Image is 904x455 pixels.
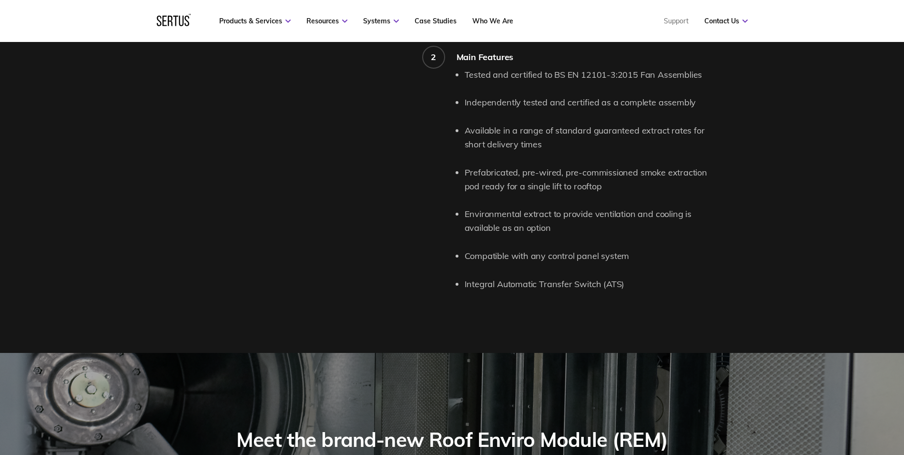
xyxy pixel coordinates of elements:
div: Meet the brand-new Roof Enviro Module (REM) [236,427,668,453]
li: Integral Automatic Transfer Switch (ATS) [465,278,712,291]
div: Main Features [457,52,712,62]
iframe: Chat Widget [732,344,904,455]
div: 2 [431,52,436,62]
a: Support [664,17,689,25]
a: Systems [363,17,399,25]
a: Resources [306,17,347,25]
a: Contact Us [704,17,748,25]
li: Prefabricated, pre-wired, pre-commissioned smoke extraction pod ready for a single lift to rooftop [465,166,712,194]
li: Compatible with any control panel system [465,249,712,263]
li: Tested and certified to BS EN 12101-3:2015 Fan Assemblies [465,68,712,82]
a: Who We Are [472,17,513,25]
li: Independently tested and certified as a complete assembly [465,96,712,110]
li: Environmental extract to provide ventilation and cooling is available as an option [465,207,712,235]
a: Products & Services [219,17,291,25]
a: Case Studies [415,17,457,25]
li: Available in a range of standard guaranteed extract rates for short delivery times [465,124,712,152]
